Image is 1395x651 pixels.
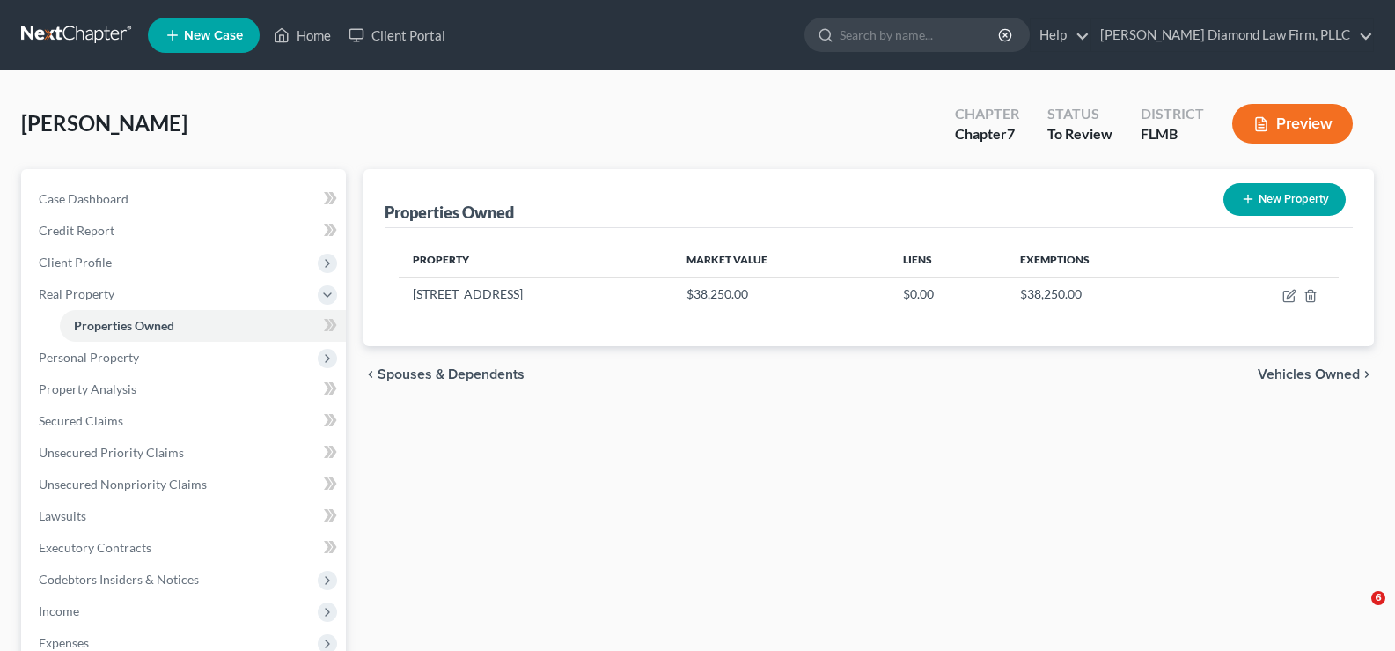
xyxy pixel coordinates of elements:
[955,124,1019,144] div: Chapter
[25,500,346,532] a: Lawsuits
[39,477,207,492] span: Unsecured Nonpriority Claims
[889,277,1006,311] td: $0.00
[889,242,1006,277] th: Liens
[1258,367,1374,381] button: Vehicles Owned chevron_right
[25,437,346,469] a: Unsecured Priority Claims
[39,191,128,206] span: Case Dashboard
[1047,124,1112,144] div: To Review
[74,318,174,333] span: Properties Owned
[39,540,151,555] span: Executory Contracts
[25,215,346,247] a: Credit Report
[399,277,672,311] td: [STREET_ADDRESS]
[1031,19,1090,51] a: Help
[39,350,139,365] span: Personal Property
[955,104,1019,124] div: Chapter
[1047,104,1112,124] div: Status
[265,19,340,51] a: Home
[1091,19,1373,51] a: [PERSON_NAME] Diamond Law Firm, PLLC
[1360,367,1374,381] i: chevron_right
[39,286,114,301] span: Real Property
[39,413,123,428] span: Secured Claims
[385,202,514,223] div: Properties Owned
[1141,104,1204,124] div: District
[840,18,1001,51] input: Search by name...
[39,445,184,460] span: Unsecured Priority Claims
[399,242,672,277] th: Property
[378,367,525,381] span: Spouses & Dependents
[184,29,243,42] span: New Case
[1223,183,1346,216] button: New Property
[25,532,346,564] a: Executory Contracts
[1335,591,1377,633] iframe: Intercom live chat
[672,277,889,311] td: $38,250.00
[39,635,89,650] span: Expenses
[672,242,889,277] th: Market Value
[25,405,346,437] a: Secured Claims
[1258,367,1360,381] span: Vehicles Owned
[1006,242,1200,277] th: Exemptions
[363,367,378,381] i: chevron_left
[39,381,136,396] span: Property Analysis
[25,469,346,500] a: Unsecured Nonpriority Claims
[39,603,79,618] span: Income
[25,183,346,215] a: Case Dashboard
[39,255,112,270] span: Client Profile
[1007,125,1015,142] span: 7
[1371,591,1385,605] span: 6
[25,374,346,405] a: Property Analysis
[1006,277,1200,311] td: $38,250.00
[60,310,346,342] a: Properties Owned
[39,508,86,523] span: Lawsuits
[39,572,199,587] span: Codebtors Insiders & Notices
[39,223,114,238] span: Credit Report
[340,19,454,51] a: Client Portal
[1232,104,1353,144] button: Preview
[363,367,525,381] button: chevron_left Spouses & Dependents
[21,110,187,136] span: [PERSON_NAME]
[1141,124,1204,144] div: FLMB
